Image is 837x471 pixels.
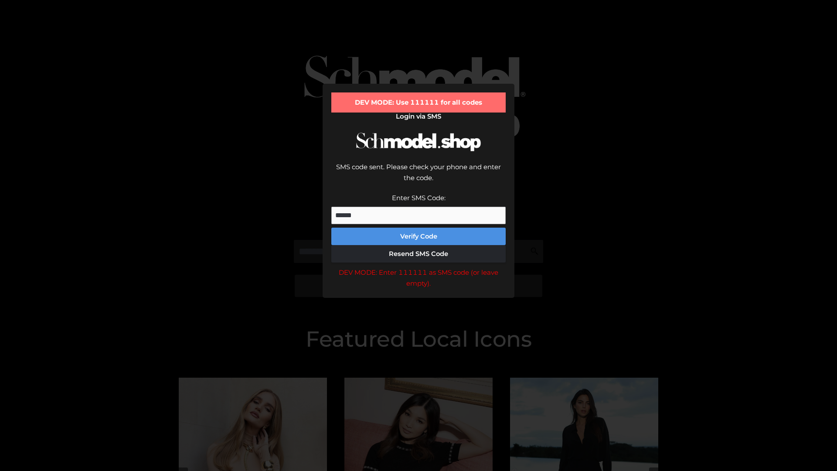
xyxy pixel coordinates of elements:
div: DEV MODE: Use 111111 for all codes [331,92,506,113]
h2: Login via SMS [331,113,506,120]
button: Verify Code [331,228,506,245]
div: SMS code sent. Please check your phone and enter the code. [331,161,506,192]
div: DEV MODE: Enter 111111 as SMS code (or leave empty). [331,267,506,289]
img: Schmodel Logo [353,125,484,159]
label: Enter SMS Code: [392,194,446,202]
button: Resend SMS Code [331,245,506,263]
